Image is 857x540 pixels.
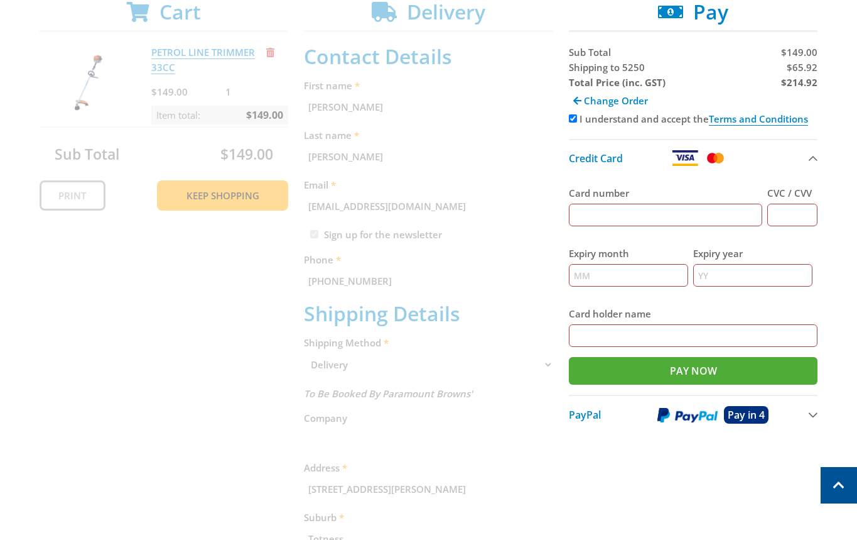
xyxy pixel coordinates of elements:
[569,246,688,261] label: Expiry month
[569,357,818,385] input: Pay Now
[781,76,817,89] strong: $214.92
[704,150,726,166] img: Mastercard
[728,408,765,422] span: Pay in 4
[569,90,652,111] a: Change Order
[569,139,818,176] button: Credit Card
[569,114,577,123] input: Please accept the terms and conditions.
[693,246,812,261] label: Expiry year
[569,408,601,422] span: PayPal
[579,113,808,126] label: I understand and accept the
[569,306,818,321] label: Card holder name
[569,61,645,74] span: Shipping to 5250
[767,185,817,201] label: CVC / CVV
[569,152,623,165] span: Credit Card
[781,46,817,58] span: $149.00
[584,94,648,107] span: Change Order
[569,76,666,89] strong: Total Price (inc. GST)
[569,185,763,201] label: Card number
[709,113,808,126] a: Terms and Conditions
[787,61,817,74] span: $65.92
[671,150,699,166] img: Visa
[657,407,718,423] img: PayPal
[569,395,818,434] button: PayPal Pay in 4
[693,264,812,287] input: YY
[569,264,688,287] input: MM
[569,46,611,58] span: Sub Total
